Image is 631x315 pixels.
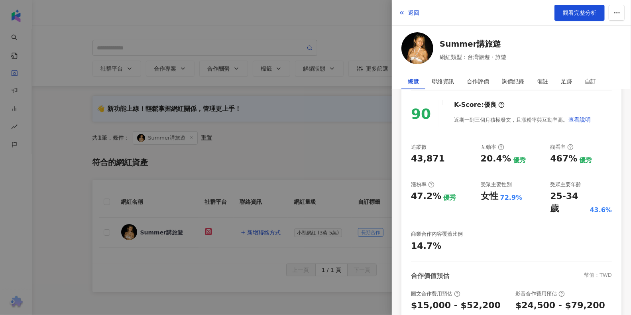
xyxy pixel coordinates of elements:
div: 467% [550,153,577,165]
div: 90 [411,103,431,126]
div: 20.4% [481,153,511,165]
div: 近期一到三個月積極發文，且漲粉率與互動率高。 [454,112,591,128]
div: 優秀 [579,156,592,165]
a: 觀看完整分析 [554,5,605,21]
div: 追蹤數 [411,144,427,151]
div: 優秀 [513,156,526,165]
div: K-Score : [454,100,505,109]
span: 觀看完整分析 [563,10,596,16]
button: 返回 [398,5,420,21]
div: 影音合作費用預估 [515,290,565,297]
div: 72.9% [500,193,523,202]
span: 查看說明 [568,116,591,123]
div: 25-34 歲 [550,190,588,215]
div: 幣值：TWD [584,272,612,280]
div: 受眾主要年齡 [550,181,581,188]
div: 優良 [484,100,497,109]
div: 互動率 [481,144,504,151]
div: 圖文合作費用預估 [411,290,460,297]
div: 47.2% [411,190,441,203]
div: 43.6% [590,206,612,215]
div: 優秀 [443,193,456,202]
div: 合作評價 [467,73,489,89]
div: 受眾主要性別 [481,181,512,188]
span: 網紅類型：台灣旅遊 · 旅遊 [440,53,506,61]
div: 自訂 [585,73,596,89]
div: 43,871 [411,153,445,165]
div: 詢價紀錄 [502,73,524,89]
a: KOL Avatar [401,32,433,67]
div: 總覽 [408,73,419,89]
div: 備註 [537,73,548,89]
a: Summer講旅遊 [440,38,506,49]
div: $15,000 - $52,200 [411,299,501,312]
div: 漲粉率 [411,181,434,188]
div: 14.7% [411,240,441,252]
div: 聯絡資訊 [432,73,454,89]
div: 商業合作內容覆蓋比例 [411,230,463,238]
div: 足跡 [561,73,572,89]
img: KOL Avatar [401,32,433,64]
span: 返回 [408,10,419,16]
button: 查看說明 [568,112,591,128]
div: $24,500 - $79,200 [515,299,605,312]
div: 女性 [481,190,498,203]
div: 觀看率 [550,144,574,151]
div: 合作價值預估 [411,272,449,280]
